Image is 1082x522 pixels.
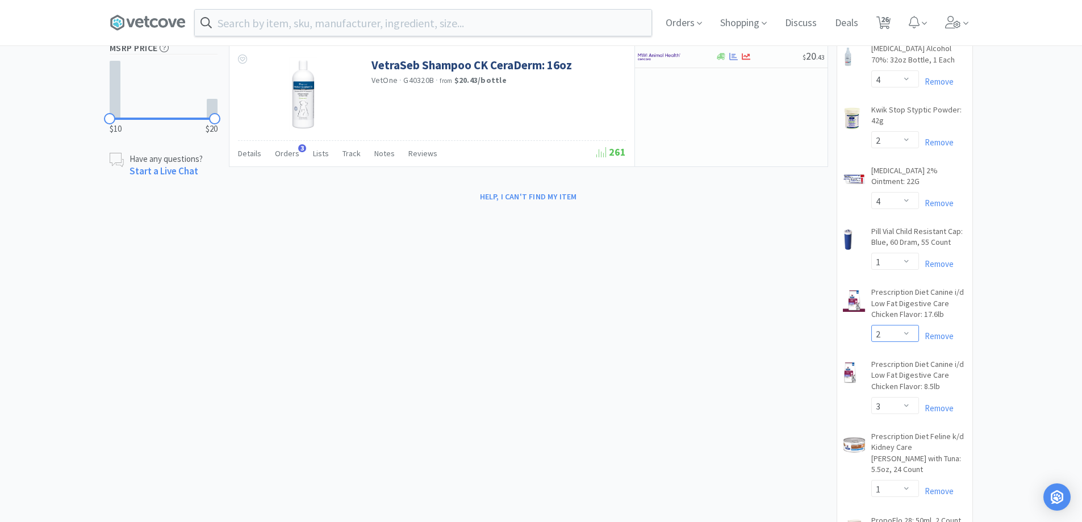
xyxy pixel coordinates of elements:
a: VetOne [371,75,398,85]
span: $10 [110,122,122,136]
a: 26 [872,19,895,30]
a: Discuss [780,18,821,28]
a: Kwik Stop Styptic Powder: 42g [871,105,967,131]
span: 261 [596,145,626,158]
span: $20 [206,122,218,136]
button: Help, I can't find my item [473,187,584,206]
a: Remove [919,331,954,341]
a: Prescription Diet Feline k/d Kidney Care [PERSON_NAME] with Tuna: 5.5oz, 24 Count [871,431,967,480]
img: 7e19c3e36ccd4cc8a1939c3ee541135d_33506.png [843,228,853,251]
span: 20 [803,49,825,62]
p: Have any questions? [129,153,203,165]
a: Remove [919,486,954,496]
h5: MSRP Price [110,41,218,55]
a: Prescription Diet Canine i/d Low Fat Digestive Care Chicken Flavor: 17.6lb [871,287,967,325]
img: 4147670c996d48a28f15f360d19b1d63_28064.png [843,45,853,68]
input: Search by item, sku, manufacturer, ingredient, size... [195,10,651,36]
img: f6b2451649754179b5b4e0c70c3f7cb0_2.png [638,48,680,65]
a: Pill Vial Child Resistant Cap: Blue, 60 Dram, 55 Count [871,226,967,253]
span: Orders [275,148,299,158]
span: · [436,75,438,85]
img: 57c450492ca74834a425ee16edf79967_802578.png [843,168,866,190]
a: Start a Live Chat [129,165,198,177]
img: dd5a1afd2f5e45ccb106f12595b8b102_37556.png [843,433,866,456]
span: G40320B [403,75,434,85]
a: Prescription Diet Canine i/d Low Fat Digestive Care Chicken Flavor: 8.5lb [871,359,967,397]
a: Remove [919,137,954,148]
span: . 43 [816,53,825,61]
a: Remove [919,198,954,208]
span: Track [342,148,361,158]
span: 3 [298,144,306,152]
a: [MEDICAL_DATA] Alcohol 70%: 32oz Bottle, 1 Each [871,43,967,70]
img: 5eccd234f61b4f49b1539de27a8f61a9_27102.png [843,107,861,130]
a: Remove [919,76,954,87]
span: Lists [313,148,329,158]
a: [MEDICAL_DATA] 2% Ointment: 22G [871,165,967,192]
a: Remove [919,403,954,414]
span: · [399,75,402,85]
img: f5519ed8a2454965aa0c6c614310188d_426383.png [843,289,866,312]
a: Remove [919,258,954,269]
span: Details [238,148,261,158]
img: 6da277d035bb4dd08d8b732e72c43a75_618671.png [289,57,318,131]
span: Notes [374,148,395,158]
span: $ [803,53,806,61]
a: VetraSeb Shampoo CK CeraDerm: 16oz [371,57,572,73]
img: 244ab428eede48809e81c406946ca971_427055.png [843,361,858,384]
span: from [440,77,452,85]
span: Reviews [408,148,437,158]
div: Open Intercom Messenger [1043,483,1071,511]
a: Deals [830,18,863,28]
strong: $20.43 / bottle [454,75,507,85]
